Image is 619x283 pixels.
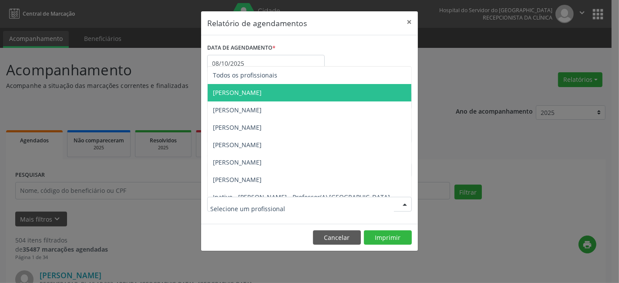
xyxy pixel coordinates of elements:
[213,175,262,184] span: [PERSON_NAME]
[213,193,390,201] span: Inativo - [PERSON_NAME] - Professor(A) [GEOGRAPHIC_DATA]
[400,11,418,33] button: Close
[313,230,361,245] button: Cancelar
[213,123,262,131] span: [PERSON_NAME]
[213,141,262,149] span: [PERSON_NAME]
[210,200,394,217] input: Selecione um profissional
[207,41,276,55] label: DATA DE AGENDAMENTO
[207,17,307,29] h5: Relatório de agendamentos
[213,88,262,97] span: [PERSON_NAME]
[213,106,262,114] span: [PERSON_NAME]
[364,230,412,245] button: Imprimir
[213,158,262,166] span: [PERSON_NAME]
[207,55,325,72] input: Selecione uma data ou intervalo
[213,71,277,79] span: Todos os profissionais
